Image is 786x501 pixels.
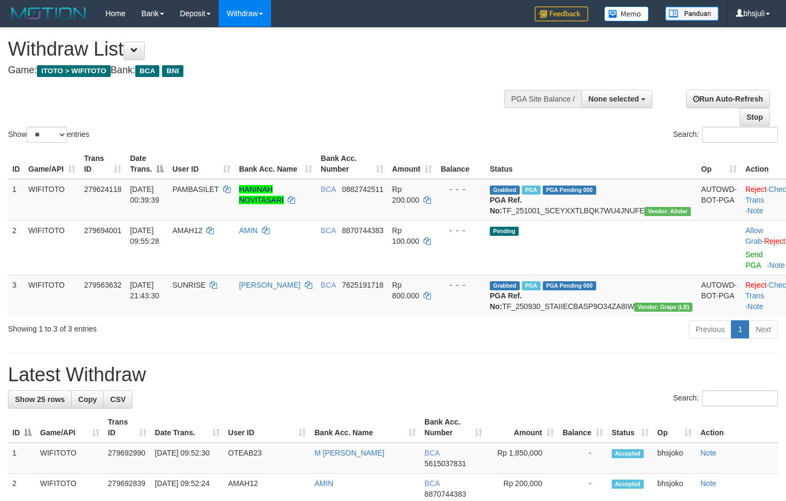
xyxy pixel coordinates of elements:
[321,185,336,194] span: BCA
[239,226,258,235] a: AMIN
[490,227,519,236] span: Pending
[151,412,224,443] th: Date Trans.: activate to sort column ascending
[172,226,202,235] span: AMAH12
[224,412,311,443] th: User ID: activate to sort column ascending
[745,185,767,194] a: Reject
[8,390,72,408] a: Show 25 rows
[103,390,133,408] a: CSV
[441,184,481,195] div: - - -
[24,149,80,179] th: Game/API: activate to sort column ascending
[745,226,763,245] a: Allow Grab
[607,412,653,443] th: Status: activate to sort column ascending
[84,226,121,235] span: 279694001
[490,186,520,195] span: Grabbed
[697,275,741,316] td: AUTOWD-BOT-PGA
[441,280,481,290] div: - - -
[321,281,336,289] span: BCA
[37,65,111,77] span: ITOTO > WIFITOTO
[27,127,67,143] select: Showentries
[135,65,159,77] span: BCA
[8,220,24,275] td: 2
[172,281,205,289] span: SUNRISE
[696,412,778,443] th: Action
[24,220,80,275] td: WIFITOTO
[700,479,716,488] a: Note
[36,443,104,474] td: WIFITOTO
[168,149,234,179] th: User ID: activate to sort column ascending
[486,179,697,221] td: TF_251001_SCEYXXTLBQK7WU4JNUFE
[420,412,487,443] th: Bank Acc. Number: activate to sort column ascending
[702,390,778,406] input: Search:
[8,38,513,60] h1: Withdraw List
[558,412,607,443] th: Balance: activate to sort column ascending
[686,90,770,108] a: Run Auto-Refresh
[8,149,24,179] th: ID
[739,108,770,126] a: Stop
[84,185,121,194] span: 279624118
[8,443,36,474] td: 1
[490,291,522,311] b: PGA Ref. No:
[749,320,778,338] a: Next
[239,185,284,204] a: HANINAH NOVITASARI
[653,412,696,443] th: Op: activate to sort column ascending
[522,281,541,290] span: Marked by bhsjuli
[697,179,741,221] td: AUTOWD-BOT-PGA
[110,395,126,404] span: CSV
[8,412,36,443] th: ID: activate to sort column descending
[490,281,520,290] span: Grabbed
[78,395,97,404] span: Copy
[314,449,384,457] a: M [PERSON_NAME]
[653,443,696,474] td: bhsjoko
[151,443,224,474] td: [DATE] 09:52:30
[588,95,639,103] span: None selected
[392,281,419,300] span: Rp 800.000
[702,127,778,143] input: Search:
[104,412,151,443] th: Trans ID: activate to sort column ascending
[342,226,383,235] span: Copy 8870744383 to clipboard
[731,320,749,338] a: 1
[700,449,716,457] a: Note
[558,443,607,474] td: -
[314,479,333,488] a: AMIN
[490,196,522,215] b: PGA Ref. No:
[522,186,541,195] span: Marked by bhsaldo
[8,127,89,143] label: Show entries
[130,226,159,245] span: [DATE] 09:55:28
[224,443,311,474] td: OTEAB23
[543,281,596,290] span: PGA Pending
[8,364,778,386] h1: Latest Withdraw
[130,185,159,204] span: [DATE] 00:39:39
[425,490,466,498] span: Copy 8870744383 to clipboard
[84,281,121,289] span: 279563632
[535,6,588,21] img: Feedback.jpg
[748,302,764,311] a: Note
[745,281,767,289] a: Reject
[235,149,317,179] th: Bank Acc. Name: activate to sort column ascending
[8,179,24,221] td: 1
[392,226,419,245] span: Rp 100.000
[425,449,440,457] span: BCA
[486,149,697,179] th: Status
[673,127,778,143] label: Search:
[388,149,436,179] th: Amount: activate to sort column ascending
[71,390,104,408] a: Copy
[321,226,336,235] span: BCA
[581,90,652,108] button: None selected
[604,6,649,21] img: Button%20Memo.svg
[689,320,731,338] a: Previous
[634,303,692,312] span: Vendor URL: https://dashboard.q2checkout.com/secure
[644,207,691,216] span: Vendor URL: https://secure31.1velocity.biz
[310,412,420,443] th: Bank Acc. Name: activate to sort column ascending
[162,65,183,77] span: BNI
[104,443,151,474] td: 279692990
[612,480,644,489] span: Accepted
[239,281,300,289] a: [PERSON_NAME]
[317,149,388,179] th: Bank Acc. Number: activate to sort column ascending
[764,237,785,245] a: Reject
[543,186,596,195] span: PGA Pending
[769,261,785,269] a: Note
[130,281,159,300] span: [DATE] 21:43:30
[8,319,320,334] div: Showing 1 to 3 of 3 entries
[8,5,89,21] img: MOTION_logo.png
[748,206,764,215] a: Note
